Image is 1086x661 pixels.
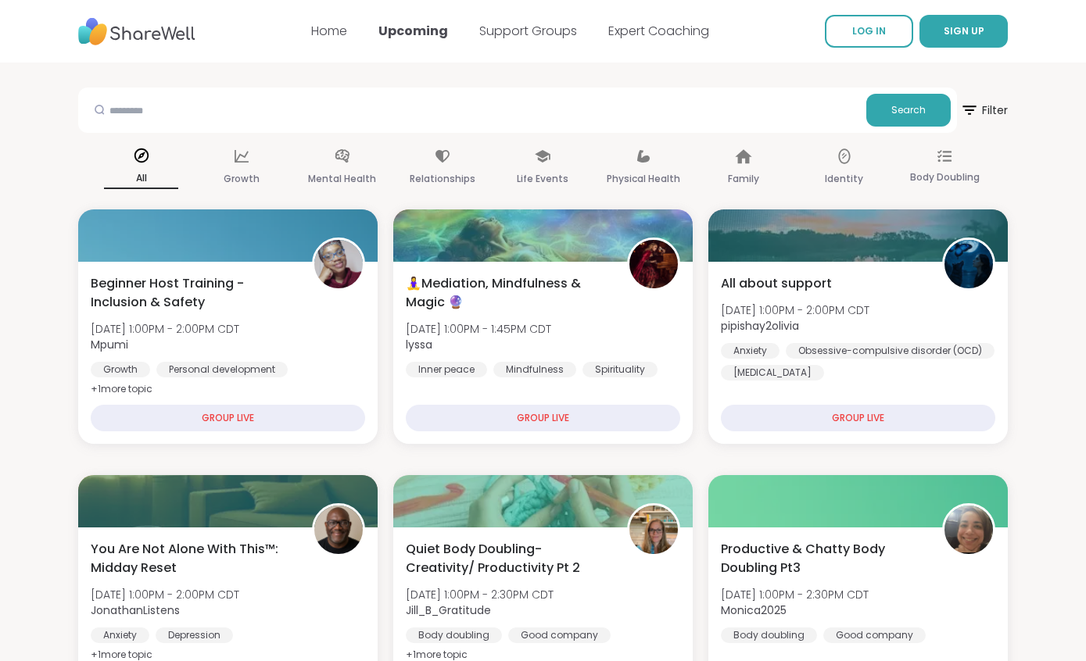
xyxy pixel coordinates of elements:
[728,170,759,188] p: Family
[721,540,925,577] span: Productive & Chatty Body Doubling Pt3
[314,506,363,554] img: JonathanListens
[721,405,995,431] div: GROUP LIVE
[311,22,347,40] a: Home
[406,587,554,602] span: [DATE] 1:00PM - 2:30PM CDT
[378,22,448,40] a: Upcoming
[852,24,886,38] span: LOG IN
[721,602,787,618] b: Monica2025
[406,627,502,643] div: Body doubling
[406,321,551,337] span: [DATE] 1:00PM - 1:45PM CDT
[944,24,984,38] span: SIGN UP
[786,343,995,359] div: Obsessive-compulsive disorder (OCD)
[582,362,658,377] div: Spirituality
[960,91,1008,129] span: Filter
[91,337,128,352] b: Mpumi
[866,94,951,127] button: Search
[919,15,1008,48] button: SIGN UP
[608,22,709,40] a: Expert Coaching
[91,321,239,337] span: [DATE] 1:00PM - 2:00PM CDT
[78,10,195,53] img: ShareWell Nav Logo
[308,170,376,188] p: Mental Health
[721,587,869,602] span: [DATE] 1:00PM - 2:30PM CDT
[406,362,487,377] div: Inner peace
[91,587,239,602] span: [DATE] 1:00PM - 2:00PM CDT
[410,170,475,188] p: Relationships
[91,362,150,377] div: Growth
[823,627,926,643] div: Good company
[517,170,568,188] p: Life Events
[721,627,817,643] div: Body doubling
[406,405,680,431] div: GROUP LIVE
[508,627,611,643] div: Good company
[406,274,610,312] span: 🧘‍♀️Mediation, Mindfulness & Magic 🔮
[91,602,180,618] b: JonathanListens
[91,540,295,577] span: You Are Not Alone With This™: Midday Reset
[629,506,678,554] img: Jill_B_Gratitude
[910,168,980,187] p: Body Doubling
[944,240,993,288] img: pipishay2olivia
[629,240,678,288] img: lyssa
[156,627,233,643] div: Depression
[825,170,863,188] p: Identity
[721,318,799,334] b: pipishay2olivia
[721,302,869,318] span: [DATE] 1:00PM - 2:00PM CDT
[156,362,288,377] div: Personal development
[104,169,178,189] p: All
[721,365,824,381] div: [MEDICAL_DATA]
[607,170,680,188] p: Physical Health
[406,337,432,352] b: lyssa
[406,602,491,618] b: Jill_B_Gratitude
[224,170,260,188] p: Growth
[825,15,913,48] a: LOG IN
[493,362,576,377] div: Mindfulness
[891,103,926,117] span: Search
[721,274,832,293] span: All about support
[944,506,993,554] img: Monica2025
[314,240,363,288] img: Mpumi
[91,274,295,312] span: Beginner Host Training - Inclusion & Safety
[721,343,780,359] div: Anxiety
[91,405,365,431] div: GROUP LIVE
[479,22,577,40] a: Support Groups
[406,540,610,577] span: Quiet Body Doubling- Creativity/ Productivity Pt 2
[91,627,149,643] div: Anxiety
[960,88,1008,133] button: Filter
